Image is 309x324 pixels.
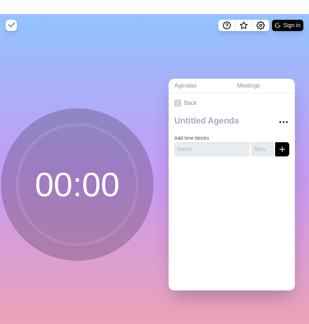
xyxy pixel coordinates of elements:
[272,20,303,31] button: Sign in
[6,20,17,31] img: timeblocks logo
[252,20,269,31] button: Settings
[169,93,295,113] a: Back
[174,135,209,141] label: Add time blocks
[235,20,252,31] button: What’s new
[169,79,231,93] a: Agendas
[231,79,295,93] a: Meetings
[277,115,291,129] button: More
[218,20,235,31] button: Help
[174,142,250,156] input: Name
[251,142,274,156] input: Mins
[275,23,280,28] img: google logo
